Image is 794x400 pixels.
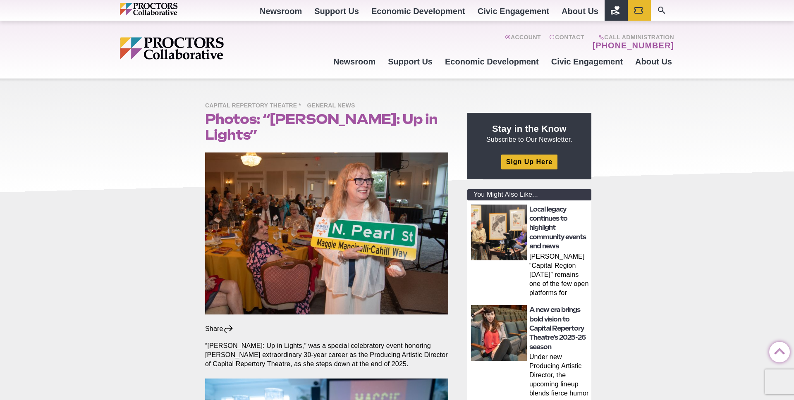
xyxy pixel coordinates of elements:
[769,342,786,359] a: Back to Top
[382,50,439,73] a: Support Us
[471,305,527,361] img: thumbnail: A new era brings bold vision to Capital Repertory Theatre’s 2025-26 season
[307,101,359,111] span: General News
[529,205,586,250] a: Local legacy continues to highlight community events and news
[501,155,557,169] a: Sign Up Here
[471,205,527,260] img: thumbnail: Local legacy continues to highlight community events and news
[492,124,567,134] strong: Stay in the Know
[205,102,305,109] a: Capital Repertory Theatre *
[545,50,629,73] a: Civic Engagement
[205,341,448,369] p: “[PERSON_NAME]: Up in Lights,” was a special celebratory event honoring [PERSON_NAME] extraordina...
[307,102,359,109] a: General News
[477,123,581,144] p: Subscribe to Our Newsletter.
[529,306,586,351] a: A new era brings bold vision to Capital Repertory Theatre’s 2025-26 season
[529,252,589,299] p: [PERSON_NAME] “Capital Region [DATE]” remains one of the few open platforms for everyday voices S...
[629,50,678,73] a: About Us
[205,324,234,333] div: Share
[549,34,584,50] a: Contact
[505,34,541,50] a: Account
[205,111,448,143] h1: Photos: “[PERSON_NAME]: Up in Lights”
[439,50,545,73] a: Economic Development
[327,50,382,73] a: Newsroom
[593,40,674,50] a: [PHONE_NUMBER]
[467,189,591,200] div: You Might Also Like...
[120,3,213,15] img: Proctors logo
[529,352,589,400] p: Under new Producing Artistic Director, the upcoming lineup blends fierce humor and dazzling theat...
[590,34,674,40] span: Call Administration
[120,37,287,60] img: Proctors logo
[205,101,305,111] span: Capital Repertory Theatre *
